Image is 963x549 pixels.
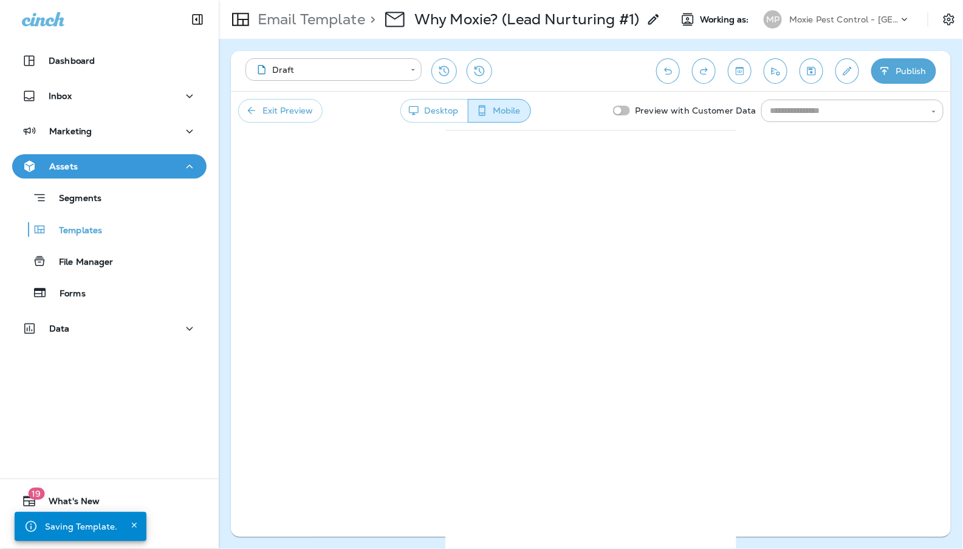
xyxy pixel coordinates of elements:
button: Forms [12,280,207,305]
button: Close [127,518,142,533]
button: Dashboard [12,49,207,73]
p: Marketing [49,126,92,136]
button: Send test email [764,58,787,84]
button: Settings [938,9,960,30]
button: Open [928,106,939,117]
button: Restore from previous version [431,58,457,84]
button: Mobile [468,99,531,123]
button: Edit details [835,58,859,84]
p: Why Moxie? (Lead Nurturing #1) [414,10,639,29]
button: File Manager [12,248,207,274]
span: Working as: [700,15,752,25]
p: Data [49,324,70,333]
button: Exit Preview [238,99,323,123]
button: Segments [12,185,207,211]
p: Preview with Customer Data [630,101,761,120]
button: Support [12,518,207,542]
button: Undo [656,58,680,84]
div: Draft [254,64,402,76]
p: Dashboard [49,56,95,66]
p: File Manager [47,257,114,268]
button: Redo [692,58,716,84]
div: MP [764,10,782,29]
span: 19 [28,488,44,500]
p: Assets [49,162,78,171]
button: Save [800,58,823,84]
p: Moxie Pest Control - [GEOGRAPHIC_DATA] [789,15,899,24]
button: Data [12,316,207,341]
button: Templates [12,217,207,242]
button: Inbox [12,84,207,108]
button: Assets [12,154,207,179]
div: Saving Template. [45,516,117,537]
p: Templates [47,225,102,237]
p: Forms [47,288,86,300]
p: > [365,10,375,29]
p: Inbox [49,91,72,101]
button: Desktop [400,99,468,123]
p: Segments [47,193,101,205]
p: Email Template [253,10,365,29]
button: Publish [871,58,936,84]
button: Toggle preview [728,58,752,84]
span: What's New [36,496,100,511]
button: Collapse Sidebar [180,7,214,32]
button: 19What's New [12,489,207,513]
button: Marketing [12,119,207,143]
button: View Changelog [467,58,492,84]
